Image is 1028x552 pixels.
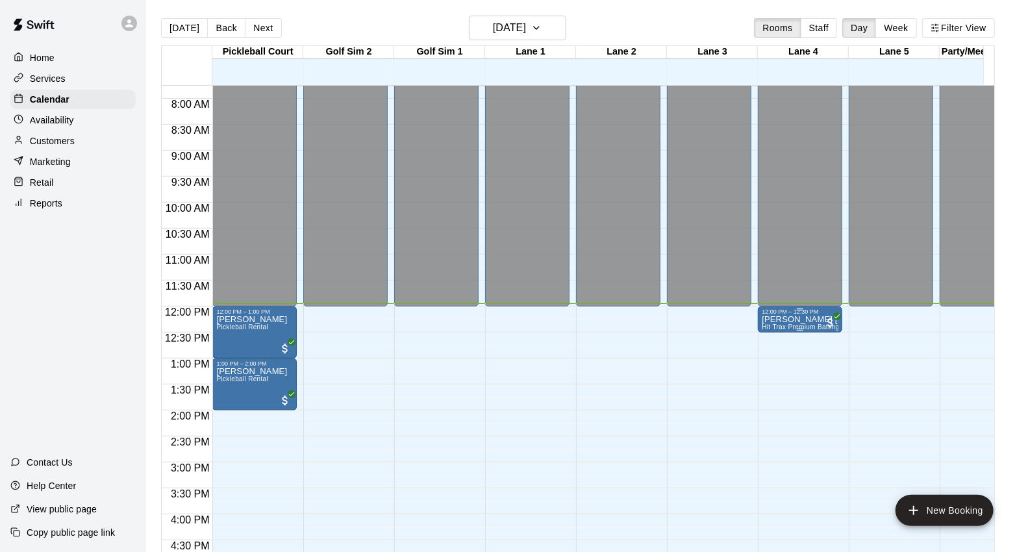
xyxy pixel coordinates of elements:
a: Calendar [10,90,136,109]
p: Services [30,72,66,85]
button: [DATE] [469,16,566,40]
span: 2:30 PM [168,436,213,447]
a: Customers [10,131,136,151]
span: Hit Trax Premium Batting Lane (Baseball) (Sports Attack I-Hack Pitching Machine) [762,323,1015,331]
p: Contact Us [27,456,73,469]
button: Rooms [754,18,801,38]
h6: [DATE] [493,19,526,37]
span: 3:00 PM [168,462,213,473]
button: add [896,495,994,526]
div: 1:00 PM – 2:00 PM: jordan sanders [212,358,297,410]
span: 11:00 AM [162,255,213,266]
div: 1:00 PM – 2:00 PM [216,360,293,367]
button: Week [875,18,916,38]
button: Next [245,18,281,38]
span: 9:30 AM [168,177,213,188]
p: Calendar [30,93,69,106]
div: 12:00 PM – 1:00 PM: jordan sanders [212,307,297,358]
span: 9:00 AM [168,151,213,162]
p: Retail [30,176,54,189]
span: 11:30 AM [162,281,213,292]
div: Lane 5 [849,46,940,58]
p: Help Center [27,479,76,492]
div: 12:00 PM – 12:30 PM [762,308,838,315]
button: Back [207,18,245,38]
div: 12:00 PM – 1:00 PM [216,308,293,315]
span: 12:00 PM [162,307,212,318]
p: Marketing [30,155,71,168]
div: Lane 3 [667,46,758,58]
div: 12:00 PM – 12:30 PM: John Tanner Mickle [758,307,842,332]
span: 1:30 PM [168,384,213,395]
a: Reports [10,194,136,213]
div: Lane 1 [485,46,576,58]
span: 10:00 AM [162,203,213,214]
span: 12:30 PM [162,332,212,344]
span: 8:00 AM [168,99,213,110]
p: Availability [30,114,74,127]
p: Reports [30,197,62,210]
a: Marketing [10,152,136,171]
div: Lane 4 [758,46,849,58]
div: Pickleball Court [212,46,303,58]
a: Services [10,69,136,88]
span: 1:00 PM [168,358,213,370]
span: All customers have paid [279,342,292,355]
button: Day [842,18,876,38]
p: View public page [27,503,97,516]
div: Lane 2 [576,46,667,58]
span: 4:30 PM [168,540,213,551]
span: 8:30 AM [168,125,213,136]
span: 2:00 PM [168,410,213,421]
div: Golf Sim 1 [394,46,485,58]
span: Pickleball Rental [216,323,268,331]
span: All customers have paid [279,394,292,407]
span: Pickleball Rental [216,375,268,383]
div: Golf Sim 2 [303,46,394,58]
span: All customers have paid [824,316,837,329]
a: Availability [10,110,136,130]
button: [DATE] [161,18,208,38]
a: Home [10,48,136,68]
span: 10:30 AM [162,229,213,240]
span: 3:30 PM [168,488,213,499]
button: Filter View [922,18,995,38]
p: Copy public page link [27,526,115,539]
button: Staff [801,18,838,38]
p: Home [30,51,55,64]
p: Customers [30,134,75,147]
a: Retail [10,173,136,192]
span: 4:00 PM [168,514,213,525]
